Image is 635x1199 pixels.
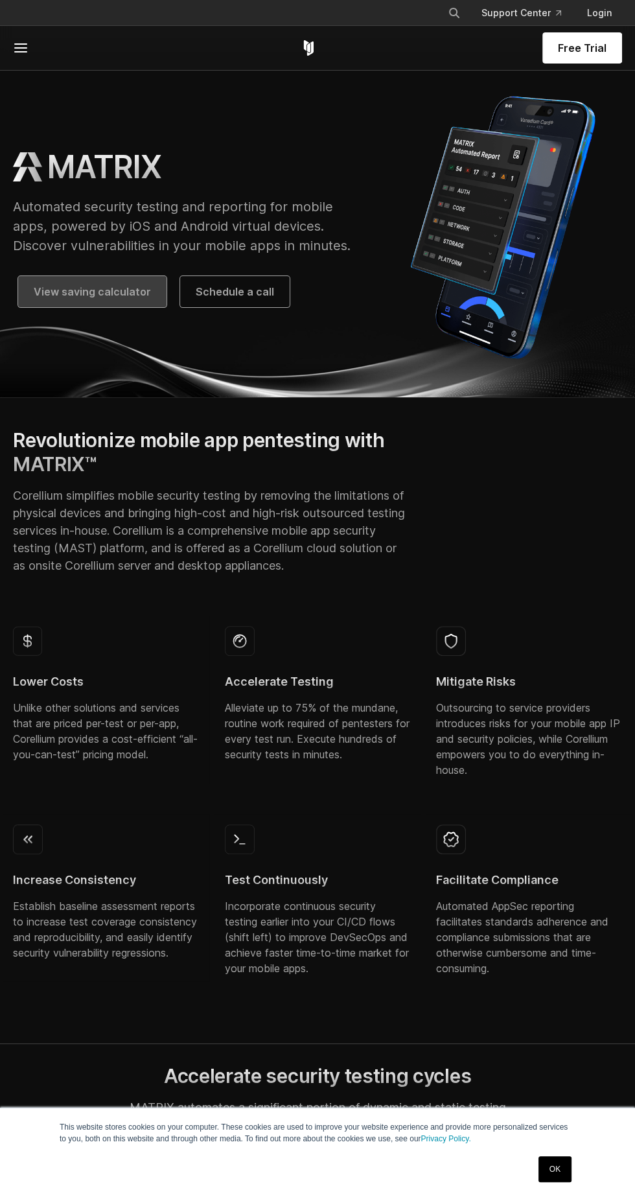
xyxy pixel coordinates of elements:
h2: Accelerate security testing cycles [119,1064,516,1088]
p: MATRIX automates a significant portion of dynamic and static testing recommended by the OWASP for... [119,1099,516,1186]
p: Automated security testing and reporting for mobile apps, powered by iOS and Android virtual devi... [13,197,358,255]
h4: Facilitate Compliance [436,872,622,888]
img: icon--money [13,626,42,656]
p: Automated AppSec reporting facilitates standards adherence and compliance submissions that are ot... [436,898,622,976]
p: Incorporate continuous security testing earlier into your CI/CD flows (shift left) to improve Dev... [225,898,411,976]
img: icon--meter [225,626,255,656]
a: Corellium Home [301,40,317,56]
img: icon--code [225,824,255,854]
img: icon--chevron-back [13,824,43,854]
img: icon_compliace_border [436,824,466,854]
a: View saving calculator [18,276,167,307]
p: This website stores cookies on your computer. These cookies are used to improve your website expe... [60,1121,575,1145]
a: Support Center [471,1,571,25]
h4: Mitigate Risks [436,674,622,690]
h1: MATRIX [47,148,161,187]
p: Establish baseline assessment reports to increase test coverage consistency and reproducibility, ... [13,898,199,960]
img: Corellium MATRIX automated report on iPhone showing app vulnerability test results across securit... [384,89,622,366]
button: Search [443,1,466,25]
p: Outsourcing to service providers introduces risks for your mobile app IP and security policies, w... [436,700,622,778]
p: Unlike other solutions and services that are priced per-test or per-app, Corellium provides a cos... [13,700,199,762]
a: OK [538,1156,571,1182]
span: Free Trial [558,40,606,56]
h4: Lower Costs [13,674,199,690]
p: Alleviate up to 75% of the mundane, routine work required of pentesters for every test run. Execu... [225,700,411,762]
p: Corellium simplifies mobile security testing by removing the limitations of physical devices and ... [13,487,410,574]
h4: Increase Consistency [13,872,199,888]
a: Free Trial [542,32,622,64]
div: Navigation Menu [437,1,622,25]
span: View saving calculator [34,284,151,299]
img: shield-02 (1) [436,626,466,656]
h4: Test Continuously [225,872,411,888]
h4: Accelerate Testing [225,674,411,690]
a: Login [577,1,622,25]
span: Schedule a call [196,284,274,299]
img: MATRIX Logo [13,152,42,181]
h2: Revolutionize mobile app pentesting with MATRIX™ [13,428,410,476]
a: Schedule a call [180,276,290,307]
a: Privacy Policy. [421,1134,470,1143]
